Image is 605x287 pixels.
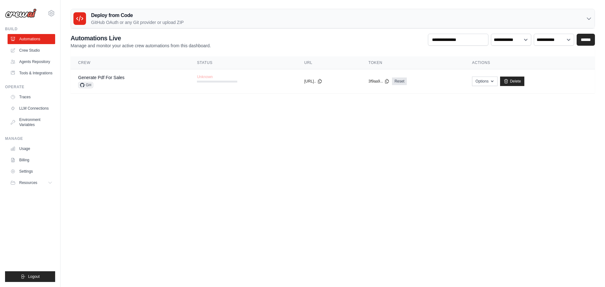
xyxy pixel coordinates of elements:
th: Token [361,56,464,69]
span: Logout [28,274,40,279]
p: GitHub OAuth or any Git provider or upload ZIP [91,19,184,26]
a: Settings [8,166,55,176]
a: LLM Connections [8,103,55,113]
h3: Deploy from Code [91,12,184,19]
div: Build [5,26,55,32]
a: Environment Variables [8,115,55,130]
th: URL [297,56,361,69]
div: Manage [5,136,55,141]
a: Automations [8,34,55,44]
span: GH [78,82,93,88]
button: Resources [8,178,55,188]
th: Actions [464,56,595,69]
button: Logout [5,271,55,282]
th: Crew [71,56,189,69]
a: Billing [8,155,55,165]
img: Logo [5,9,37,18]
iframe: Chat Widget [573,257,605,287]
a: Crew Studio [8,45,55,55]
span: Unknown [197,74,213,79]
a: Tools & Integrations [8,68,55,78]
a: Traces [8,92,55,102]
span: Resources [19,180,37,185]
button: 3f9aa9... [368,79,389,84]
a: Reset [392,77,407,85]
a: Usage [8,144,55,154]
h2: Automations Live [71,34,211,43]
a: Agents Repository [8,57,55,67]
p: Manage and monitor your active crew automations from this dashboard. [71,43,211,49]
a: Delete [500,77,524,86]
th: Status [189,56,297,69]
div: Operate [5,84,55,89]
a: Generate Pdf For Sales [78,75,124,80]
button: Options [472,77,498,86]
